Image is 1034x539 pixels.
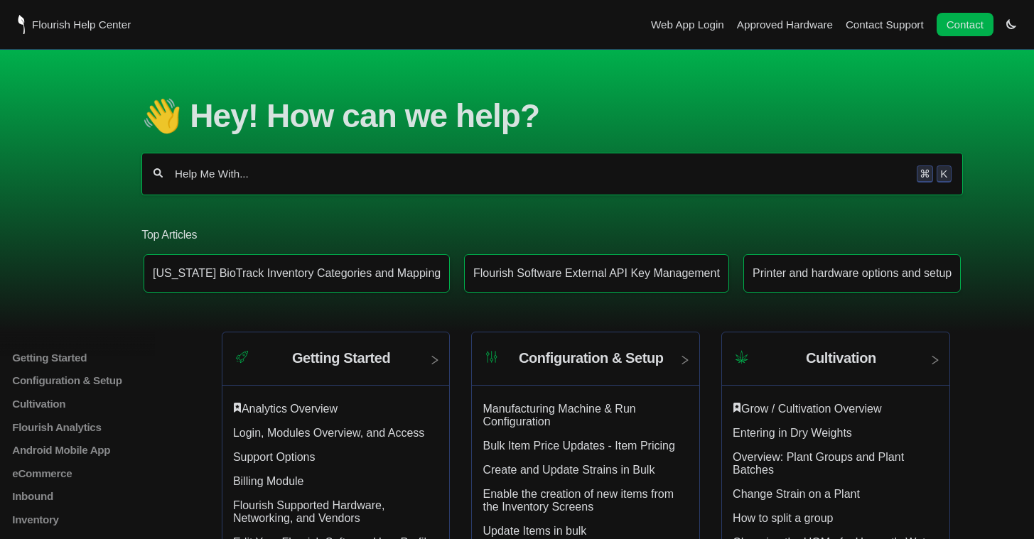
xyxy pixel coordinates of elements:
a: Analytics Overview article [242,403,338,415]
a: Support Options article [233,451,316,463]
a: Flourish Supported Hardware, Networking, and Vendors article [233,499,384,524]
a: Overview: Plant Groups and Plant Batches article [733,451,904,476]
a: Category icon Cultivation [722,343,949,386]
section: Top Articles [141,206,963,303]
a: Contact Support navigation item [846,18,924,31]
div: ​ [233,403,439,415]
a: Configuration & Setup [11,374,176,386]
a: Inventory [11,513,176,526]
a: Manufacturing Machine & Run Configuration article [483,403,635,428]
a: Entering in Dry Weights article [733,427,852,439]
a: Getting Started [11,351,176,363]
div: Keyboard shortcut for search [917,165,952,183]
a: Create and Update Strains in Bulk article [483,464,655,476]
img: Category icon [233,348,251,366]
a: Switch dark mode setting [1006,18,1016,30]
kbd: K [937,165,952,183]
a: Contact [937,13,993,36]
p: Printer and hardware options and setup [753,267,952,280]
a: Login, Modules Overview, and Access article [233,427,424,439]
h2: Getting Started [292,350,390,366]
img: Category icon [483,348,500,366]
a: Approved Hardware navigation item [737,18,833,31]
h1: 👋 Hey! How can we help? [141,97,963,135]
a: Cultivation [11,398,176,410]
span: Flourish Help Center [32,18,131,31]
img: Flourish Help Center Logo [18,15,25,34]
a: Change Strain on a Plant article [733,488,860,500]
a: Category icon Configuration & Setup [472,343,699,386]
a: Android Mobile App [11,444,176,456]
a: Billing Module article [233,475,304,487]
a: eCommerce [11,467,176,479]
div: ​ [733,403,939,415]
kbd: ⌘ [917,165,933,183]
a: Flourish Help Center [18,15,131,34]
a: Article: Flourish Software External API Key Management [464,254,729,293]
h2: Cultivation [806,350,876,366]
li: Contact desktop [933,15,997,35]
a: Bulk Item Price Updates - Item Pricing article [483,440,674,452]
a: Inbound [11,490,176,502]
a: Article: Printer and hardware options and setup [743,254,961,293]
a: Flourish Analytics [11,420,176,432]
a: How to split a group article [733,512,833,524]
svg: Featured [733,403,741,413]
a: Update Items in bulk article [483,525,586,537]
p: Flourish Software External API Key Management [473,267,720,280]
img: Category icon [733,348,750,366]
h2: Top Articles [141,227,963,243]
svg: Featured [233,403,242,413]
a: Web App Login navigation item [651,18,724,31]
a: Category icon Getting Started [222,343,450,386]
h2: Configuration & Setup [519,350,664,366]
a: Enable the creation of new items from the Inventory Screens article [483,488,674,513]
p: [US_STATE] BioTrack Inventory Categories and Mapping [153,267,441,280]
a: Grow / Cultivation Overview article [741,403,881,415]
input: Help Me With... [173,167,907,181]
a: Article: New York BioTrack Inventory Categories and Mapping [144,254,450,293]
